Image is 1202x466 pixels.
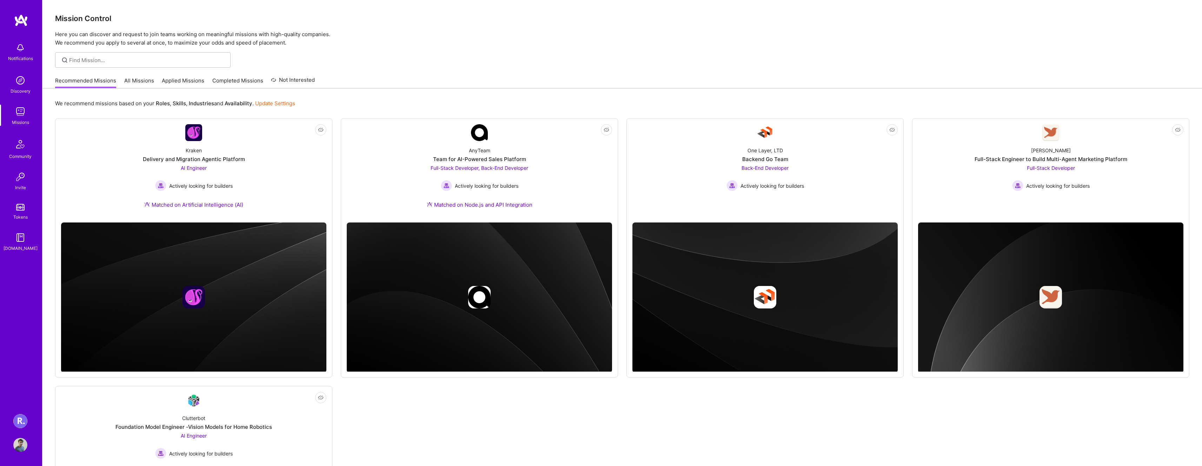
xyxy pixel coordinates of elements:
div: Discovery [11,87,31,95]
img: guide book [13,231,27,245]
div: Clutterbot [182,414,205,422]
span: AI Engineer [181,165,207,171]
img: discovery [13,73,27,87]
i: icon EyeClosed [318,395,324,400]
img: Company Logo [757,124,773,141]
p: Here you can discover and request to join teams working on meaningful missions with high-quality ... [55,30,1189,47]
a: Not Interested [271,76,315,88]
img: User Avatar [13,438,27,452]
img: Roger Healthcare: Team for Clinical Intake Platform [13,414,27,428]
img: Company logo [754,286,776,308]
img: Actively looking for builders [155,180,166,191]
div: Team for AI-Powered Sales Platform [433,155,526,163]
div: Foundation Model Engineer -Vision Models for Home Robotics [115,423,272,431]
img: cover [347,222,612,372]
img: Company logo [182,286,205,308]
a: Company LogoKrakenDelivery and Migration Agentic PlatformAI Engineer Actively looking for builder... [61,124,326,217]
b: Availability [225,100,252,107]
a: Company Logo[PERSON_NAME]Full-Stack Engineer to Build Multi-Agent Marketing PlatformFull-Stack De... [918,124,1183,217]
i: icon SearchGrey [61,56,69,64]
img: Company logo [1040,286,1062,308]
img: Ateam Purple Icon [144,201,150,207]
div: Community [9,153,32,160]
img: Company Logo [185,392,202,409]
div: Invite [15,184,26,191]
b: Roles [156,100,170,107]
a: Applied Missions [162,77,204,88]
b: Skills [173,100,186,107]
img: Actively looking for builders [155,448,166,459]
a: User Avatar [12,438,29,452]
i: icon EyeClosed [318,127,324,133]
div: AnyTeam [469,147,490,154]
span: Actively looking for builders [169,182,233,189]
i: icon EyeClosed [889,127,895,133]
i: icon EyeClosed [1175,127,1181,133]
span: Back-End Developer [742,165,789,171]
input: Find Mission... [69,56,225,64]
img: bell [13,41,27,55]
span: Actively looking for builders [455,182,518,189]
div: Notifications [8,55,33,62]
i: icon EyeClosed [604,127,609,133]
img: Actively looking for builders [1012,180,1023,191]
img: Company logo [468,286,491,308]
div: [PERSON_NAME] [1031,147,1071,154]
img: Actively looking for builders [726,180,738,191]
div: Backend Go Team [742,155,788,163]
a: Recommended Missions [55,77,116,88]
a: All Missions [124,77,154,88]
div: Kraken [186,147,202,154]
a: Company LogoOne Layer, LTDBackend Go TeamBack-End Developer Actively looking for buildersActively... [632,124,898,217]
div: [DOMAIN_NAME] [4,245,38,252]
span: Actively looking for builders [169,450,233,457]
div: One Layer, LTD [748,147,783,154]
img: Company Logo [185,124,202,141]
img: logo [14,14,28,27]
p: We recommend missions based on your , , and . [55,100,295,107]
div: Tokens [13,213,28,221]
img: Actively looking for builders [441,180,452,191]
a: Completed Missions [212,77,263,88]
img: cover [918,222,1183,373]
img: Company Logo [1042,125,1059,141]
img: Company Logo [471,124,488,141]
img: Community [12,136,29,153]
b: Industries [189,100,214,107]
div: Matched on Node.js and API Integration [427,201,532,208]
div: Missions [12,119,29,126]
span: Full-Stack Developer [1027,165,1075,171]
img: tokens [16,204,25,211]
img: cover [632,222,898,372]
h3: Mission Control [55,14,1189,23]
a: Company LogoAnyTeamTeam for AI-Powered Sales PlatformFull-Stack Developer, Back-End Developer Act... [347,124,612,217]
img: cover [61,222,326,372]
img: Ateam Purple Icon [427,201,432,207]
div: Full-Stack Engineer to Build Multi-Agent Marketing Platform [975,155,1127,163]
img: Invite [13,170,27,184]
a: Update Settings [255,100,295,107]
div: Delivery and Migration Agentic Platform [143,155,245,163]
a: Roger Healthcare: Team for Clinical Intake Platform [12,414,29,428]
span: Full-Stack Developer, Back-End Developer [431,165,528,171]
span: Actively looking for builders [741,182,804,189]
div: Matched on Artificial Intelligence (AI) [144,201,243,208]
img: teamwork [13,105,27,119]
span: Actively looking for builders [1026,182,1090,189]
span: AI Engineer [181,433,207,439]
